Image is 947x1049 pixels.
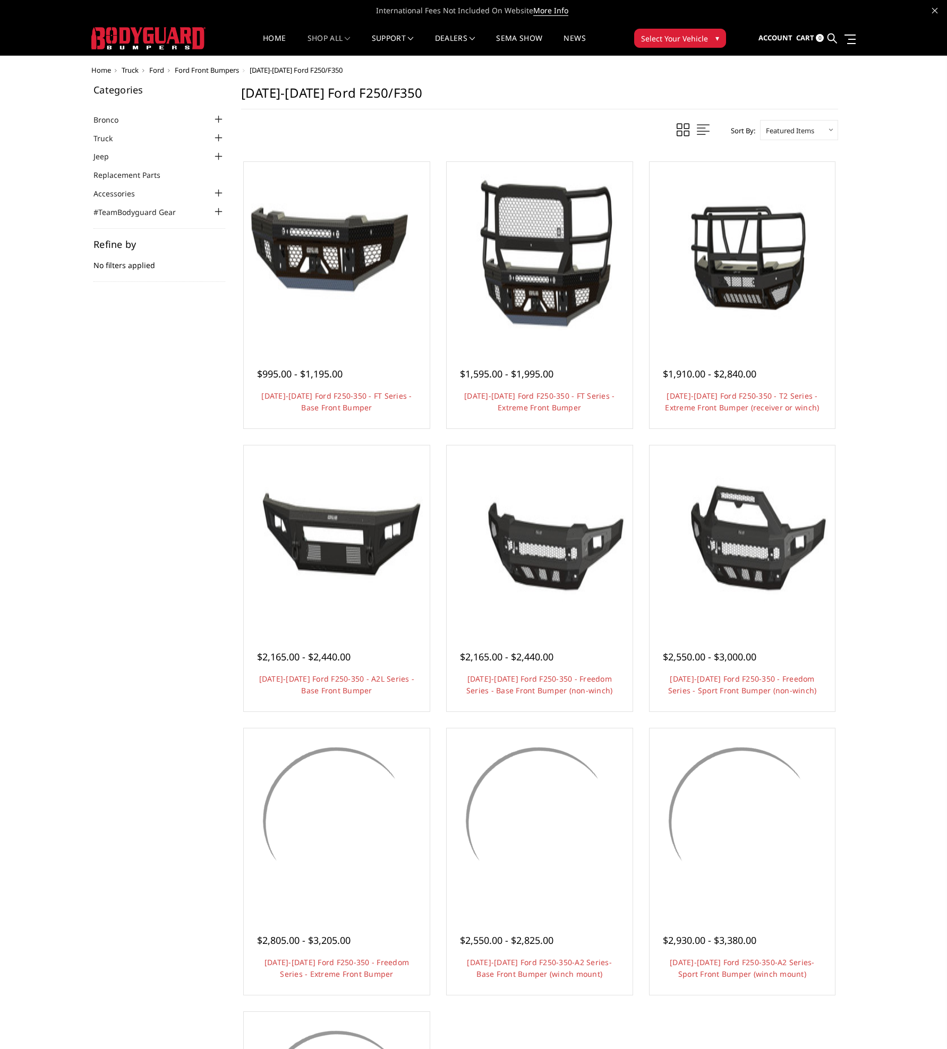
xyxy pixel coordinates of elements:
[261,391,412,412] a: [DATE]-[DATE] Ford F250-350 - FT Series - Base Front Bumper
[91,27,206,49] img: BODYGUARD BUMPERS
[93,85,225,94] h5: Categories
[257,650,351,663] span: $2,165.00 - $2,440.00
[652,448,833,629] a: 2023-2025 Ford F250-350 - Freedom Series - Sport Front Bumper (non-winch) Multiple lighting options
[496,35,542,55] a: SEMA Show
[246,731,427,912] a: 2023-2025 Ford F250-350 - Freedom Series - Extreme Front Bumper 2023-2025 Ford F250-350 - Freedom...
[634,29,726,48] button: Select Your Vehicle
[663,934,756,947] span: $2,930.00 - $3,380.00
[668,674,817,695] a: [DATE]-[DATE] Ford F250-350 - Freedom Series - Sport Front Bumper (non-winch)
[533,5,568,16] a: More Info
[257,367,343,380] span: $995.00 - $1,195.00
[93,133,126,144] a: Truck
[435,35,475,55] a: Dealers
[796,24,824,53] a: Cart 0
[93,207,189,218] a: #TeamBodyguard Gear
[663,650,756,663] span: $2,550.00 - $3,000.00
[122,65,139,75] a: Truck
[149,65,164,75] a: Ford
[263,35,286,55] a: Home
[665,391,819,412] a: [DATE]-[DATE] Ford F250-350 - T2 Series - Extreme Front Bumper (receiver or winch)
[641,33,708,44] span: Select Your Vehicle
[464,391,615,412] a: [DATE]-[DATE] Ford F250-350 - FT Series - Extreme Front Bumper
[93,188,148,199] a: Accessories
[796,33,814,42] span: Cart
[91,65,111,75] a: Home
[308,35,351,55] a: shop all
[663,367,756,380] span: $1,910.00 - $2,840.00
[241,85,838,109] h1: [DATE]-[DATE] Ford F250/F350
[246,448,427,629] img: 2023-2025 Ford F250-350 - A2L Series - Base Front Bumper
[564,35,585,55] a: News
[652,448,833,629] img: 2023-2025 Ford F250-350 - Freedom Series - Sport Front Bumper (non-winch)
[265,957,409,979] a: [DATE]-[DATE] Ford F250-350 - Freedom Series - Extreme Front Bumper
[460,650,553,663] span: $2,165.00 - $2,440.00
[725,123,755,139] label: Sort By:
[816,34,824,42] span: 0
[715,32,719,44] span: ▾
[175,65,239,75] a: Ford Front Bumpers
[466,674,613,695] a: [DATE]-[DATE] Ford F250-350 - Freedom Series - Base Front Bumper (non-winch)
[652,165,833,345] a: 2023-2025 Ford F250-350 - T2 Series - Extreme Front Bumper (receiver or winch) 2023-2025 Ford F25...
[93,239,225,249] h5: Refine by
[652,731,833,912] a: 2023-2025 Ford F250-350-A2 Series-Sport Front Bumper (winch mount) 2023-2025 Ford F250-350-A2 Ser...
[460,934,553,947] span: $2,550.00 - $2,825.00
[372,35,414,55] a: Support
[257,934,351,947] span: $2,805.00 - $3,205.00
[758,24,792,53] a: Account
[250,65,343,75] span: [DATE]-[DATE] Ford F250/F350
[449,448,630,629] a: 2023-2025 Ford F250-350 - Freedom Series - Base Front Bumper (non-winch) 2023-2025 Ford F250-350 ...
[246,165,427,345] img: 2023-2025 Ford F250-350 - FT Series - Base Front Bumper
[93,169,174,180] a: Replacement Parts
[460,367,553,380] span: $1,595.00 - $1,995.00
[449,731,630,912] a: 2023-2025 Ford F250-350-A2 Series-Base Front Bumper (winch mount) 2023-2025 Ford F250-350-A2 Seri...
[93,114,132,125] a: Bronco
[449,165,630,345] a: 2023-2025 Ford F250-350 - FT Series - Extreme Front Bumper 2023-2025 Ford F250-350 - FT Series - ...
[758,33,792,42] span: Account
[670,957,815,979] a: [DATE]-[DATE] Ford F250-350-A2 Series-Sport Front Bumper (winch mount)
[93,151,122,162] a: Jeep
[93,239,225,282] div: No filters applied
[259,674,415,695] a: [DATE]-[DATE] Ford F250-350 - A2L Series - Base Front Bumper
[467,957,612,979] a: [DATE]-[DATE] Ford F250-350-A2 Series-Base Front Bumper (winch mount)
